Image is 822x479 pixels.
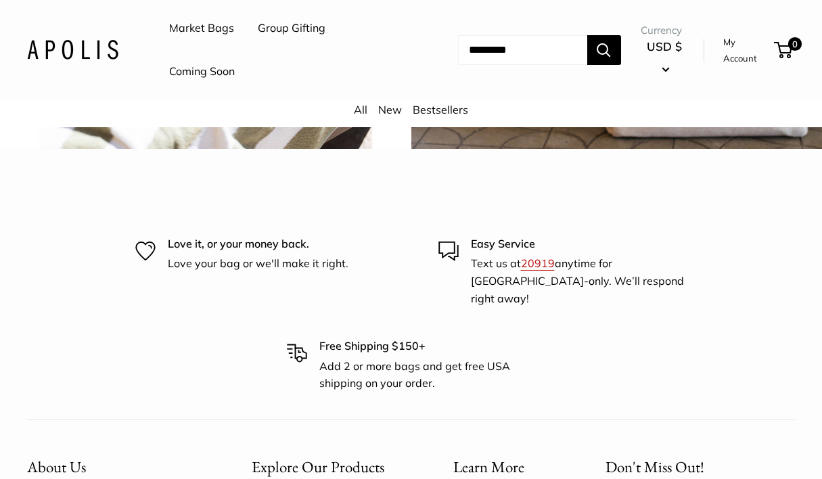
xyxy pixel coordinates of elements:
span: About Us [27,457,86,477]
p: Text us at anytime for [GEOGRAPHIC_DATA]-only. We’ll respond right away! [471,255,687,307]
p: Love it, or your money back. [168,235,348,253]
a: 20919 [521,256,555,270]
button: Search [587,35,621,65]
img: Apolis [27,40,118,60]
a: 0 [775,42,792,58]
span: 0 [788,37,802,51]
p: Add 2 or more bags and get free USA shipping on your order. [319,358,536,392]
button: USD $ [641,36,688,79]
span: Currency [641,21,688,40]
span: USD $ [647,39,682,53]
p: Free Shipping $150+ [319,338,536,355]
span: Learn More [453,457,524,477]
a: Group Gifting [258,18,325,39]
a: Coming Soon [169,62,235,82]
p: Love your bag or we'll make it right. [168,255,348,273]
p: Easy Service [471,235,687,253]
input: Search... [458,35,587,65]
a: Market Bags [169,18,234,39]
a: My Account [723,34,769,67]
a: New [378,103,402,116]
a: All [354,103,367,116]
a: Bestsellers [413,103,468,116]
span: Explore Our Products [252,457,384,477]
